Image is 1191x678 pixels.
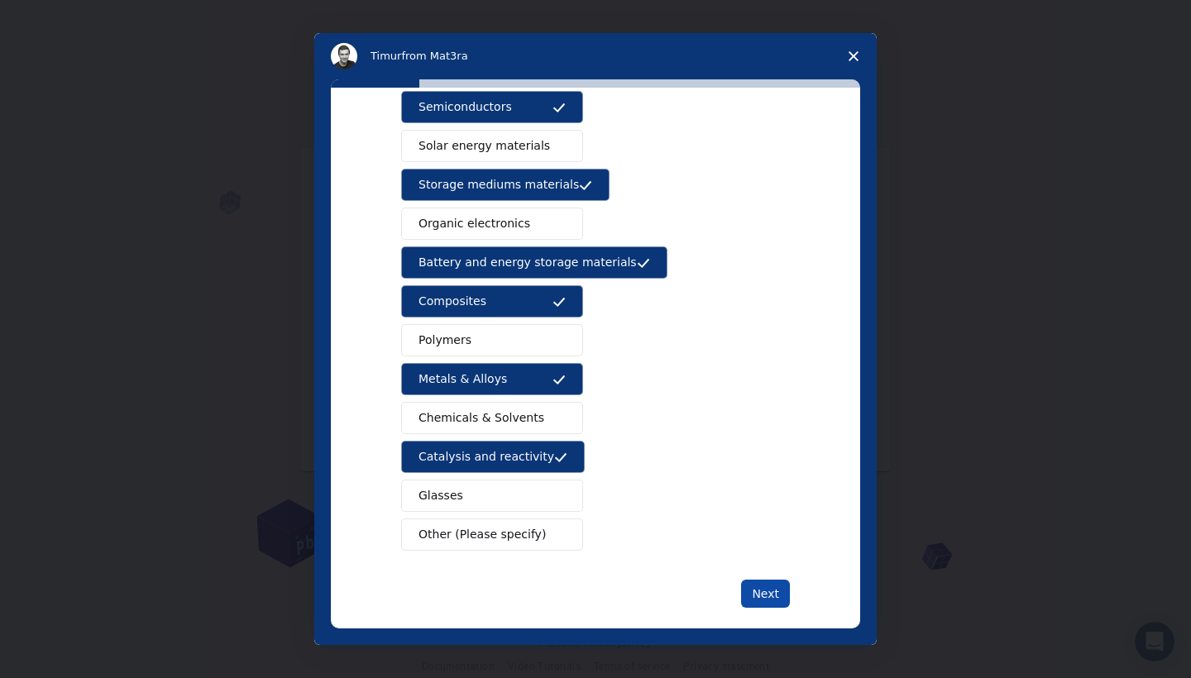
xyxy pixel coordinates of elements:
[401,50,467,62] span: from Mat3ra
[401,518,583,551] button: Other (Please specify)
[419,215,530,232] span: Organic electronics
[741,580,790,608] button: Next
[401,363,583,395] button: Metals & Alloys
[419,526,546,543] span: Other (Please specify)
[419,176,579,193] span: Storage mediums materials
[371,50,401,62] span: Timur
[419,332,471,349] span: Polymers
[419,98,512,116] span: Semiconductors
[419,293,486,310] span: Composites
[419,409,544,427] span: Chemicals & Solvents
[401,208,583,240] button: Organic electronics
[32,12,113,26] span: Підтримка
[419,487,463,504] span: Glasses
[401,402,583,434] button: Chemicals & Solvents
[401,91,583,123] button: Semiconductors
[419,137,550,155] span: Solar energy materials
[401,285,583,318] button: Composites
[401,480,583,512] button: Glasses
[401,130,583,162] button: Solar energy materials
[401,441,585,473] button: Catalysis and reactivity
[331,43,357,69] img: Profile image for Timur
[830,33,877,79] span: Close survey
[419,448,554,466] span: Catalysis and reactivity
[401,324,583,356] button: Polymers
[419,254,637,271] span: Battery and energy storage materials
[419,370,507,388] span: Metals & Alloys
[401,169,610,201] button: Storage mediums materials
[401,246,667,279] button: Battery and energy storage materials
